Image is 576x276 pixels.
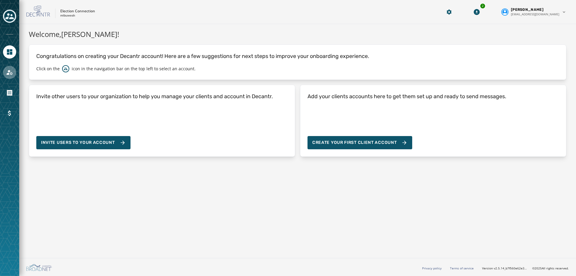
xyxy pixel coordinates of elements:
[499,5,569,19] button: User settings
[307,92,506,101] h4: Add your clients accounts here to get them set up and ready to send messages.
[36,136,130,149] button: Invite Users to your account
[3,86,16,99] a: Navigate to Orders
[532,266,569,270] span: © 2025 All rights reserved.
[444,7,454,17] button: Manage global settings
[36,66,60,72] p: Click on the
[36,92,273,101] h4: Invite other users to your organization to help you manage your clients and account in Decantr.
[450,266,474,270] a: Terms of service
[511,7,544,12] span: [PERSON_NAME]
[480,3,486,9] div: 2
[307,136,412,149] button: Create your first client account
[60,9,95,14] p: Election Connection
[511,12,559,17] span: [EMAIL_ADDRESS][DOMAIN_NAME]
[36,52,559,60] p: Congratulations on creating your Decantr account! Here are a few suggestions for next steps to im...
[3,45,16,59] a: Navigate to Home
[422,266,442,270] a: Privacy policy
[60,14,75,18] p: mlbuwesh
[471,7,482,17] button: Download Menu
[72,66,196,72] p: icon in the navigation bar on the top left to select an account.
[482,266,527,271] span: Version
[494,266,527,271] span: v2.5.14_b7f560e62e3347fd09829e8ac9922915a95fe427
[3,107,16,120] a: Navigate to Billing
[29,29,566,40] h1: Welcome, [PERSON_NAME] !
[3,10,16,23] button: Toggle account select drawer
[41,140,115,146] span: Invite Users to your account
[312,140,407,146] span: Create your first client account
[3,66,16,79] a: Navigate to Account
